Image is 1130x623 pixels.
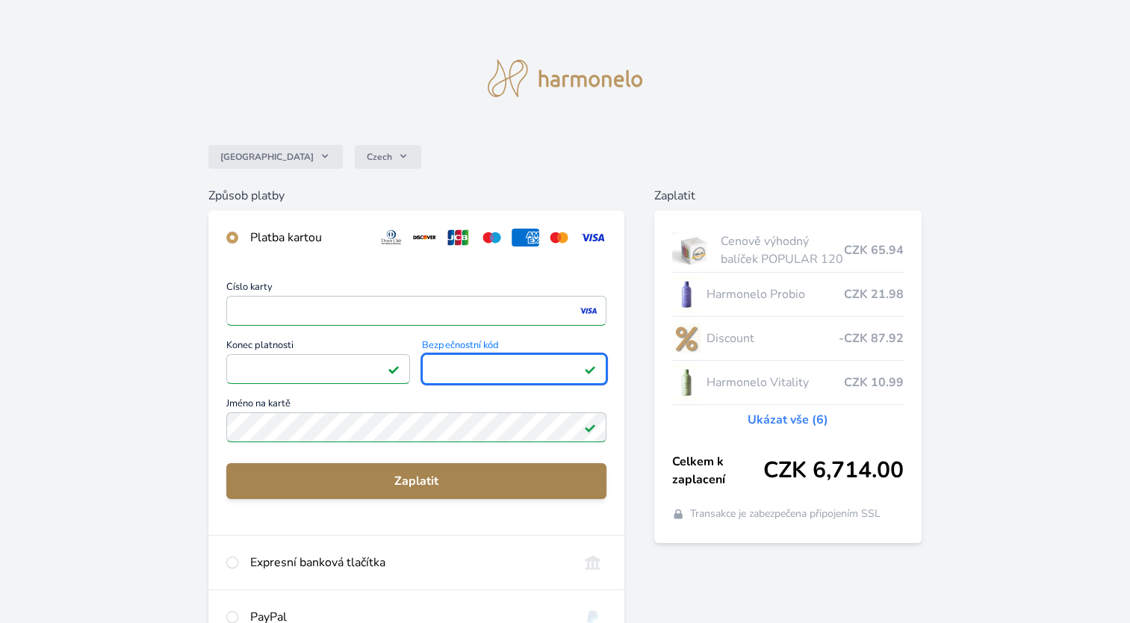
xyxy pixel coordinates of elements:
[208,187,624,205] h6: Způsob platby
[672,453,763,489] span: Celkem k zaplacení
[512,229,539,247] img: amex.svg
[707,285,844,303] span: Harmonelo Probio
[208,145,343,169] button: [GEOGRAPHIC_DATA]
[578,304,598,317] img: visa
[763,457,904,484] span: CZK 6,714.00
[488,60,643,97] img: logo.svg
[707,329,839,347] span: Discount
[226,412,606,442] input: Jméno na kartěPlatné pole
[844,374,904,391] span: CZK 10.99
[839,329,904,347] span: -CZK 87.92
[721,232,844,268] span: Cenově výhodný balíček POPULAR 120
[250,229,366,247] div: Platba kartou
[579,229,606,247] img: visa.svg
[367,151,392,163] span: Czech
[220,151,314,163] span: [GEOGRAPHIC_DATA]
[388,363,400,375] img: Platné pole
[579,554,606,571] img: onlineBanking_CZ.svg
[672,232,715,269] img: popular.jpg
[672,320,701,357] img: discount-lo.png
[355,145,421,169] button: Czech
[233,300,600,321] iframe: Iframe pro číslo karty
[545,229,573,247] img: mc.svg
[478,229,506,247] img: maestro.svg
[250,554,567,571] div: Expresní banková tlačítka
[378,229,406,247] img: diners.svg
[584,363,596,375] img: Platné pole
[444,229,472,247] img: jcb.svg
[233,359,404,379] iframe: Iframe pro datum vypršení platnosti
[584,421,596,433] img: Platné pole
[422,341,606,354] span: Bezpečnostní kód
[226,341,411,354] span: Konec platnosti
[226,399,606,412] span: Jméno na kartě
[238,472,595,490] span: Zaplatit
[672,364,701,401] img: CLEAN_VITALITY_se_stinem_x-lo.jpg
[226,463,606,499] button: Zaplatit
[654,187,922,205] h6: Zaplatit
[411,229,438,247] img: discover.svg
[844,241,904,259] span: CZK 65.94
[690,506,881,521] span: Transakce je zabezpečena připojením SSL
[429,359,600,379] iframe: Iframe pro bezpečnostní kód
[844,285,904,303] span: CZK 21.98
[226,282,606,296] span: Číslo karty
[672,276,701,313] img: CLEAN_PROBIO_se_stinem_x-lo.jpg
[748,411,828,429] a: Ukázat vše (6)
[707,374,844,391] span: Harmonelo Vitality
